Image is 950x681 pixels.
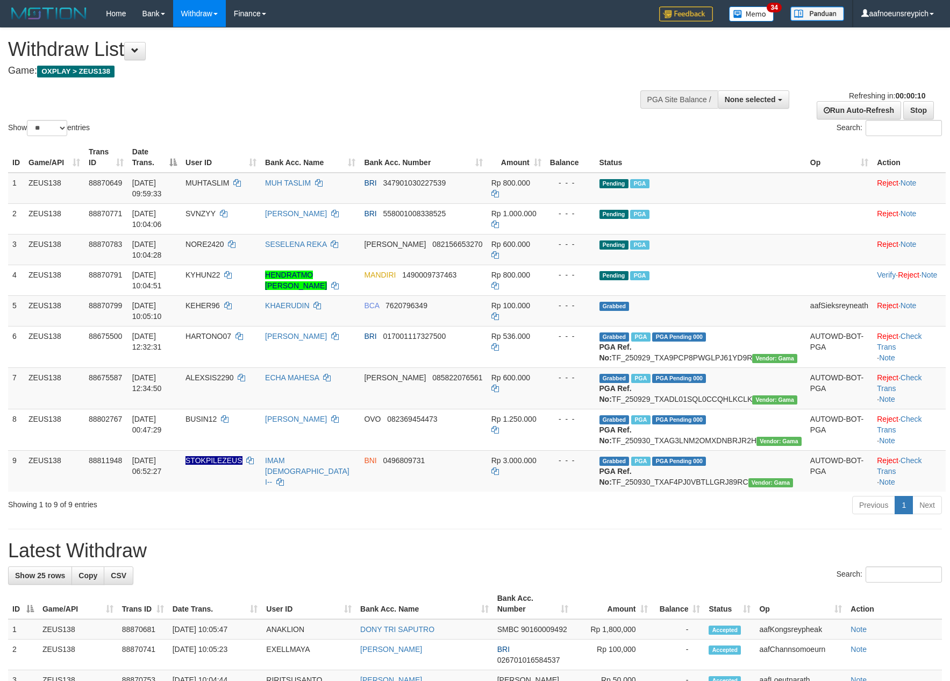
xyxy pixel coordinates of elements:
span: 88870791 [89,271,122,279]
span: [DATE] 12:32:31 [132,332,162,351]
span: Marked by aafanarl [630,179,649,188]
span: PGA Pending [652,415,706,424]
td: AUTOWD-BOT-PGA [806,367,873,409]
img: Feedback.jpg [659,6,713,22]
a: Note [901,240,917,249]
span: MUHTASLIM [185,179,229,187]
span: Rp 100.000 [491,301,530,310]
th: Op: activate to sort column ascending [755,588,846,619]
input: Search: [866,566,942,583]
span: Rp 800.000 [491,179,530,187]
span: BRI [497,645,510,654]
span: Copy 1490009737463 to clipboard [402,271,456,279]
img: panduan.png [790,6,844,21]
a: [PERSON_NAME] [265,415,327,423]
th: Status: activate to sort column ascending [704,588,755,619]
span: Refreshing in: [849,91,925,100]
div: - - - [550,372,591,383]
span: 88675500 [89,332,122,340]
span: CSV [111,571,126,580]
td: 4 [8,265,24,295]
td: aafSieksreyneath [806,295,873,326]
span: Rp 3.000.000 [491,456,537,465]
a: Check Trans [877,456,922,476]
span: BNI [364,456,376,465]
span: [DATE] 10:04:51 [132,271,162,290]
span: Copy 558001008338525 to clipboard [383,209,446,218]
label: Search: [837,566,942,583]
div: - - - [550,331,591,342]
a: Note [879,478,895,486]
span: BCA [364,301,379,310]
a: DONY TRI SAPUTRO [360,625,434,634]
td: Rp 1,800,000 [573,619,652,640]
h1: Withdraw List [8,39,623,60]
b: PGA Ref. No: [599,343,632,362]
a: Note [922,271,938,279]
span: [PERSON_NAME] [364,240,426,249]
span: [DATE] 10:04:06 [132,209,162,229]
span: ALEXSIS2290 [185,373,234,382]
span: Copy 082369454473 to clipboard [387,415,437,423]
a: IMAM [DEMOGRAPHIC_DATA] I-- [265,456,349,486]
td: ZEUS138 [24,326,84,367]
span: Marked by aafsreyleap [631,415,650,424]
span: None selected [725,95,776,104]
td: ZEUS138 [24,203,84,234]
td: TF_250930_TXAG3LNM2OMXDNBRJR2H [595,409,806,450]
a: Note [901,209,917,218]
td: · · [873,409,946,450]
td: [DATE] 10:05:47 [168,619,262,640]
span: Nama rekening ada tanda titik/strip, harap diedit [185,456,242,465]
h1: Latest Withdraw [8,540,942,562]
td: ZEUS138 [38,619,118,640]
span: Copy 017001117327500 to clipboard [383,332,446,340]
span: Copy 347901030227539 to clipboard [383,179,446,187]
span: [DATE] 09:59:33 [132,179,162,198]
div: - - - [550,239,591,250]
td: ZEUS138 [24,265,84,295]
a: Check Trans [877,373,922,393]
th: Balance: activate to sort column ascending [652,588,705,619]
th: User ID: activate to sort column ascending [181,142,261,173]
td: 1 [8,619,38,640]
span: Pending [599,179,628,188]
span: Rp 600.000 [491,373,530,382]
a: Note [851,645,867,654]
th: Op: activate to sort column ascending [806,142,873,173]
div: - - - [550,300,591,311]
img: MOTION_logo.png [8,5,90,22]
td: AUTOWD-BOT-PGA [806,409,873,450]
a: ECHA MAHESA [265,373,319,382]
div: - - - [550,414,591,424]
span: PGA Pending [652,374,706,383]
span: 88870783 [89,240,122,249]
a: Previous [852,496,895,514]
span: Copy 082156653270 to clipboard [432,240,482,249]
a: SESELENA REKA [265,240,326,249]
span: Grabbed [599,302,630,311]
td: · · [873,450,946,492]
td: ZEUS138 [24,173,84,204]
span: Pending [599,271,628,280]
label: Show entries [8,120,90,136]
span: KEHER96 [185,301,220,310]
span: Marked by aafanarl [630,210,649,219]
td: · [873,173,946,204]
td: 2 [8,203,24,234]
span: Marked by aafpengsreynich [631,374,650,383]
td: ANAKLION [262,619,356,640]
span: Rp 1.000.000 [491,209,537,218]
span: Grabbed [599,374,630,383]
a: [PERSON_NAME] [265,209,327,218]
th: Game/API: activate to sort column ascending [38,588,118,619]
input: Search: [866,120,942,136]
b: PGA Ref. No: [599,425,632,445]
td: 5 [8,295,24,326]
span: PGA Pending [652,332,706,342]
span: Marked by aafsreyleap [631,457,650,466]
span: Accepted [709,645,741,655]
span: 88811948 [89,456,122,465]
span: Copy [78,571,97,580]
a: Note [879,436,895,445]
